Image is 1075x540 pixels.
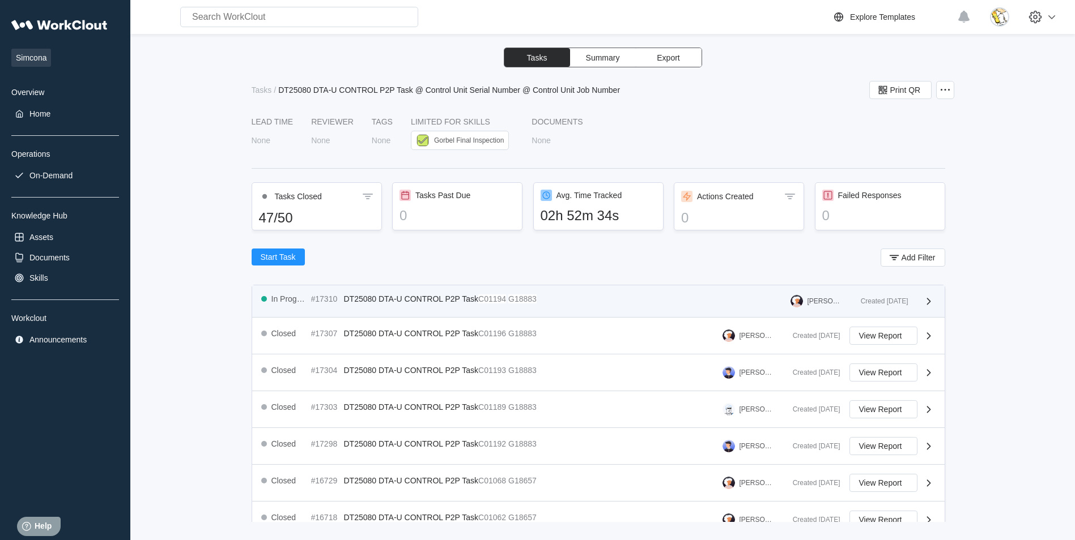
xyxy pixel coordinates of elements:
[881,248,945,267] button: Add Filter
[850,12,915,22] div: Explore Templates
[859,516,902,524] span: View Report
[311,476,339,485] div: #16729
[740,442,775,450] div: [PERSON_NAME]
[636,48,702,67] button: Export
[252,136,270,145] div: None
[849,437,917,455] button: View Report
[859,442,902,450] span: View Report
[271,294,307,303] div: In Progress
[11,332,119,348] a: Announcements
[372,136,390,145] div: None
[849,327,917,345] button: View Report
[740,368,775,376] div: [PERSON_NAME]
[434,136,504,144] div: Gorbel Final Inspection
[311,294,339,303] div: #17310
[252,285,945,318] a: In Progress#17310DT25080 DTA-U CONTROL P2P TaskC01194G18883[PERSON_NAME]Created [DATE]
[532,136,550,145] div: None
[311,513,339,522] div: #16718
[859,368,902,376] span: View Report
[723,366,735,379] img: user-5.png
[344,366,479,375] span: DT25080 DTA-U CONTROL P2P Task
[274,85,276,95] div: /
[271,366,296,375] div: Closed
[508,402,537,412] mark: G18883
[478,294,506,303] mark: C01194
[784,479,840,487] div: Created [DATE]
[478,476,506,485] mark: C01068
[252,85,272,95] div: Tasks
[252,465,945,502] a: Closed#16729DT25080 DTA-U CONTROL P2P TaskC01068G18657[PERSON_NAME]Created [DATE]View Report
[784,442,840,450] div: Created [DATE]
[723,513,735,526] img: user-4.png
[723,403,735,415] img: clout-01.png
[791,295,803,307] img: user-4.png
[508,476,537,485] mark: G18657
[344,439,479,448] span: DT25080 DTA-U CONTROL P2P Task
[11,229,119,245] a: Assets
[11,168,119,183] a: On-Demand
[416,134,430,147] img: checkmark.png
[271,439,296,448] div: Closed
[11,314,119,323] div: Workclout
[11,250,119,265] a: Documents
[541,208,656,224] div: 02h 52m 34s
[400,208,515,224] div: 0
[271,513,296,522] div: Closed
[271,476,296,485] div: Closed
[532,117,583,126] div: Documents
[311,402,339,412] div: #17303
[11,270,119,286] a: Skills
[344,402,479,412] span: DT25080 DTA-U CONTROL P2P Task
[252,354,945,391] a: Closed#17304DT25080 DTA-U CONTROL P2P TaskC01193G18883[PERSON_NAME]Created [DATE]View Report
[808,297,843,305] div: [PERSON_NAME]
[869,81,932,99] button: Print QR
[740,516,775,524] div: [PERSON_NAME]
[252,502,945,538] a: Closed#16718DT25080 DTA-U CONTROL P2P TaskC01062G18657[PERSON_NAME]Created [DATE]View Report
[570,48,636,67] button: Summary
[311,439,339,448] div: #17298
[29,233,53,242] div: Assets
[838,191,902,200] div: Failed Responses
[311,329,339,338] div: #17307
[890,86,921,94] span: Print QR
[784,405,840,413] div: Created [DATE]
[344,294,479,303] span: DT25080 DTA-U CONTROL P2P Task
[849,400,917,418] button: View Report
[252,117,294,126] div: LEAD TIME
[527,54,547,62] span: Tasks
[11,106,119,122] a: Home
[252,428,945,465] a: Closed#17298DT25080 DTA-U CONTROL P2P TaskC01192G18883[PERSON_NAME]Created [DATE]View Report
[29,171,73,180] div: On-Demand
[29,109,50,118] div: Home
[849,511,917,529] button: View Report
[311,136,330,145] div: None
[278,85,620,95] div: DT25080 DTA-U CONTROL P2P Task @ Control Unit Serial Number @ Control Unit Job Number
[697,192,754,201] div: Actions Created
[275,192,322,201] div: Tasks Closed
[271,329,296,338] div: Closed
[11,49,51,67] span: Simcona
[344,513,479,522] span: DT25080 DTA-U CONTROL P2P Task
[29,273,48,282] div: Skills
[478,402,506,412] mark: C01189
[849,474,917,492] button: View Report
[508,329,537,338] mark: G18883
[723,329,735,342] img: user-4.png
[252,248,305,265] button: Start Task
[344,329,479,338] span: DT25080 DTA-U CONTROL P2P Task
[832,10,951,24] a: Explore Templates
[784,332,840,340] div: Created [DATE]
[859,405,902,413] span: View Report
[311,366,339,375] div: #17304
[990,7,1009,27] img: download.jpg
[508,513,537,522] mark: G18657
[681,210,797,226] div: 0
[252,85,274,95] a: Tasks
[252,391,945,428] a: Closed#17303DT25080 DTA-U CONTROL P2P TaskC01189G18883[PERSON_NAME]Created [DATE]View Report
[586,54,620,62] span: Summary
[252,318,945,354] a: Closed#17307DT25080 DTA-U CONTROL P2P TaskC01196G18883[PERSON_NAME]Created [DATE]View Report
[180,7,418,27] input: Search WorkClout
[902,254,936,262] span: Add Filter
[311,117,354,126] div: Reviewer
